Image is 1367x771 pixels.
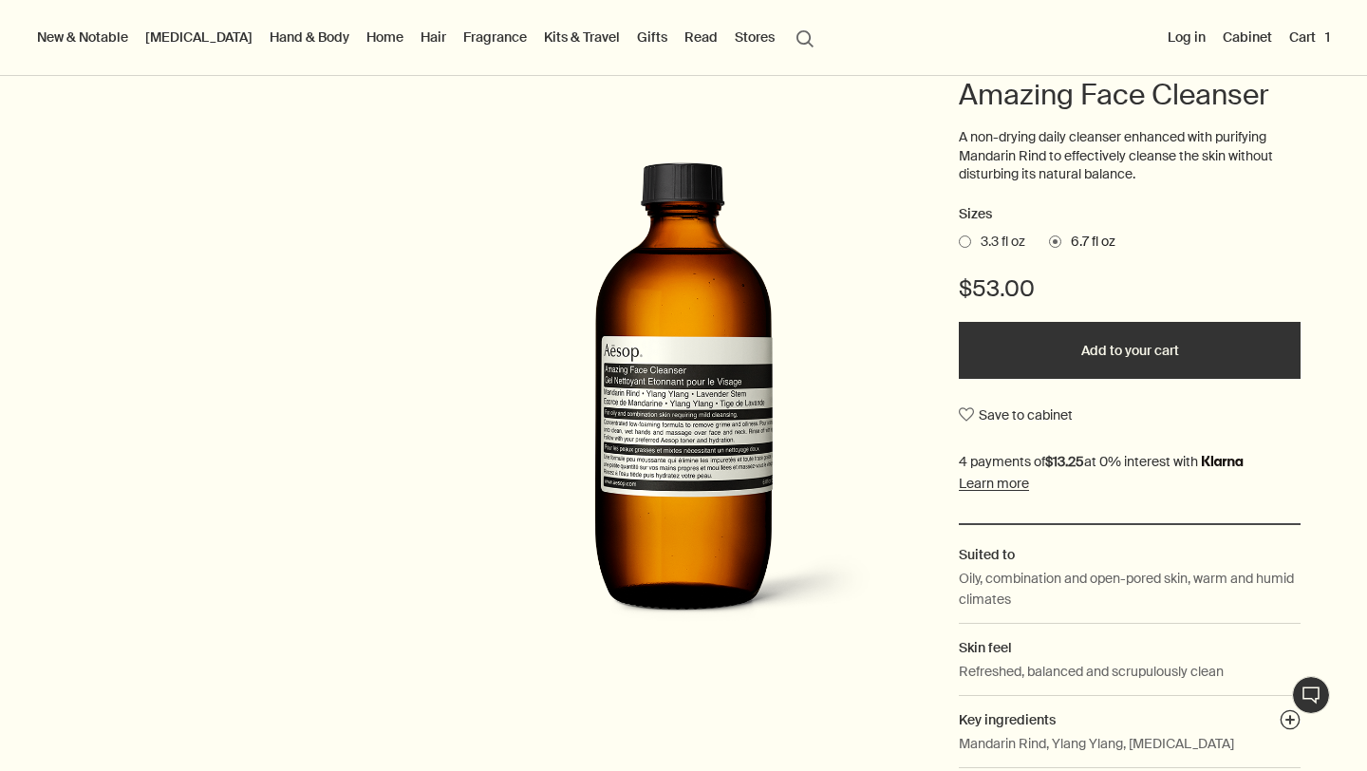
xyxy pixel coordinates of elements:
h2: Skin feel [959,637,1301,658]
p: Mandarin Rind, Ylang Ylang, [MEDICAL_DATA] [959,733,1234,754]
h2: Suited to [959,544,1301,565]
a: Hand & Body [266,25,353,49]
a: Fragrance [459,25,531,49]
a: Read [681,25,721,49]
button: New & Notable [33,25,132,49]
span: $53.00 [959,273,1035,304]
h2: Sizes [959,203,1301,226]
span: 3.3 fl oz [971,233,1025,252]
p: A non-drying daily cleanser enhanced with purifying Mandarin Rind to effectively cleanse the skin... [959,128,1301,184]
button: Save to cabinet [959,398,1073,432]
button: Key ingredients [1280,709,1301,736]
a: Kits & Travel [540,25,624,49]
span: 6.7 fl oz [1061,233,1115,252]
button: Live Assistance [1292,676,1330,714]
button: Add to your cart - $53.00 [959,322,1301,379]
span: Key ingredients [959,711,1056,728]
p: Refreshed, balanced and scrupulously clean [959,661,1224,682]
button: Stores [731,25,778,49]
a: Home [363,25,407,49]
img: Aesop’s Amazing Face Cleanser in amber bottle; a daily gel cleanser for oily and open-pored skin,... [475,162,892,644]
button: Log in [1164,25,1209,49]
button: Open search [788,19,822,55]
a: Cabinet [1219,25,1276,49]
a: Gifts [633,25,671,49]
a: [MEDICAL_DATA] [141,25,256,49]
a: Hair [417,25,450,49]
p: Oily, combination and open-pored skin, warm and humid climates [959,568,1301,611]
button: Cart1 [1285,25,1334,49]
h1: Amazing Face Cleanser [959,76,1301,114]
